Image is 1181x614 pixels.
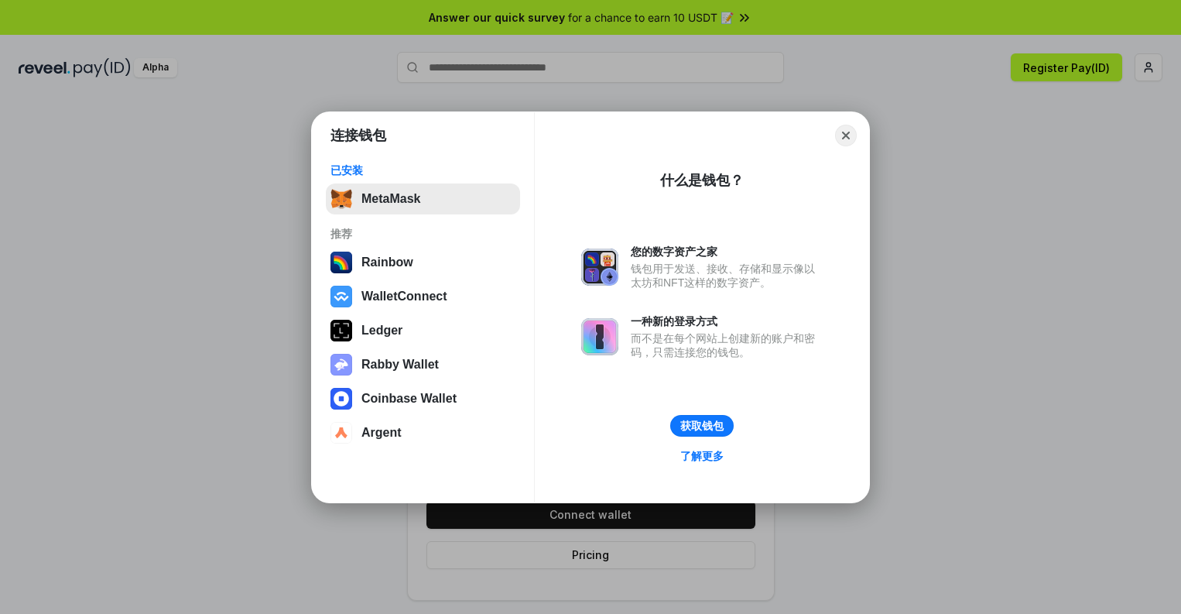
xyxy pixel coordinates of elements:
div: Coinbase Wallet [361,392,457,406]
div: 了解更多 [680,449,724,463]
img: svg+xml,%3Csvg%20width%3D%2228%22%20height%3D%2228%22%20viewBox%3D%220%200%2028%2028%22%20fill%3D... [330,422,352,444]
img: svg+xml,%3Csvg%20xmlns%3D%22http%3A%2F%2Fwww.w3.org%2F2000%2Fsvg%22%20fill%3D%22none%22%20viewBox... [581,249,618,286]
button: MetaMask [326,184,520,214]
div: 已安装 [330,163,515,177]
img: svg+xml,%3Csvg%20fill%3D%22none%22%20height%3D%2233%22%20viewBox%3D%220%200%2035%2033%22%20width%... [330,188,352,210]
div: WalletConnect [361,290,447,304]
button: Coinbase Wallet [326,383,520,414]
img: svg+xml,%3Csvg%20width%3D%2228%22%20height%3D%2228%22%20viewBox%3D%220%200%2028%2028%22%20fill%3D... [330,286,352,307]
div: 而不是在每个网站上创建新的账户和密码，只需连接您的钱包。 [631,331,823,359]
button: 获取钱包 [670,415,734,437]
img: svg+xml,%3Csvg%20width%3D%2228%22%20height%3D%2228%22%20viewBox%3D%220%200%2028%2028%22%20fill%3D... [330,388,352,410]
div: 推荐 [330,227,515,241]
div: MetaMask [361,192,420,206]
div: 您的数字资产之家 [631,245,823,259]
div: Rainbow [361,256,413,269]
img: svg+xml,%3Csvg%20xmlns%3D%22http%3A%2F%2Fwww.w3.org%2F2000%2Fsvg%22%20fill%3D%22none%22%20viewBox... [581,318,618,355]
div: Rabby Wallet [361,358,439,372]
img: svg+xml,%3Csvg%20width%3D%22120%22%20height%3D%22120%22%20viewBox%3D%220%200%20120%20120%22%20fil... [330,252,352,273]
button: Rabby Wallet [326,349,520,380]
img: svg+xml,%3Csvg%20xmlns%3D%22http%3A%2F%2Fwww.w3.org%2F2000%2Fsvg%22%20fill%3D%22none%22%20viewBox... [330,354,352,376]
div: Ledger [361,324,402,338]
div: 获取钱包 [680,419,724,433]
div: 什么是钱包？ [660,171,744,190]
h1: 连接钱包 [330,126,386,145]
div: 一种新的登录方式 [631,314,823,328]
button: Argent [326,417,520,448]
img: svg+xml,%3Csvg%20xmlns%3D%22http%3A%2F%2Fwww.w3.org%2F2000%2Fsvg%22%20width%3D%2228%22%20height%3... [330,320,352,341]
a: 了解更多 [671,446,733,466]
button: Rainbow [326,247,520,278]
div: 钱包用于发送、接收、存储和显示像以太坊和NFT这样的数字资产。 [631,262,823,290]
button: Ledger [326,315,520,346]
button: WalletConnect [326,281,520,312]
button: Close [835,125,857,146]
div: Argent [361,426,402,440]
